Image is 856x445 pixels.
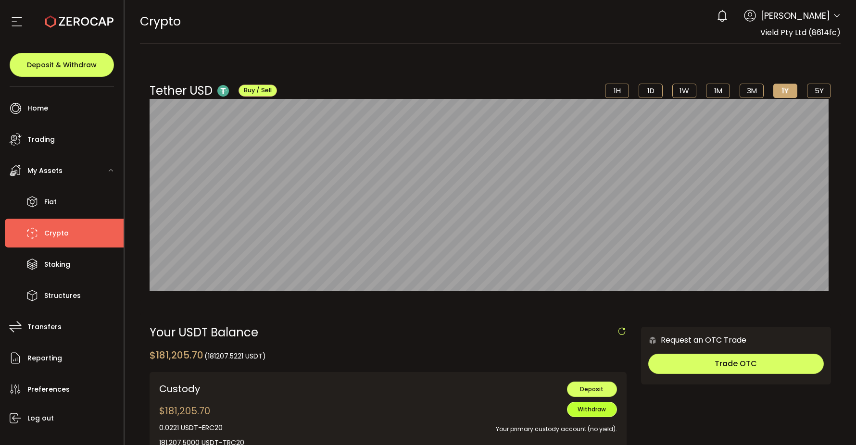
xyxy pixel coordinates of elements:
button: Deposit [567,382,617,397]
li: 1M [706,84,730,98]
button: Buy / Sell [239,85,277,97]
div: Tether USD [150,82,277,99]
li: 3M [740,84,764,98]
span: (181207.5221 USDT) [204,351,266,361]
div: Your USDT Balance [150,327,627,338]
span: Trading [27,133,55,147]
span: Staking [44,258,70,272]
li: 1H [605,84,629,98]
span: Withdraw [578,405,606,413]
span: Reporting [27,351,62,365]
span: Fiat [44,195,57,209]
span: Structures [44,289,81,303]
span: Crypto [44,226,69,240]
img: 6nGpN7MZ9FLuBP83NiajKbTRY4UzlzQtBKtCrLLspmCkSvCZHBKvY3NxgQaT5JnOQREvtQ257bXeeSTueZfAPizblJ+Fe8JwA... [648,336,657,345]
li: 1D [639,84,663,98]
li: 1Y [773,84,797,98]
span: Transfers [27,320,62,334]
div: Request an OTC Trade [641,334,746,346]
span: Deposit & Withdraw [27,62,97,68]
iframe: Chat Widget [808,399,856,445]
li: 1W [672,84,696,98]
span: [PERSON_NAME] [761,9,830,22]
div: $181,205.70 [150,348,266,362]
button: Deposit & Withdraw [10,53,114,77]
span: Deposit [580,385,604,393]
span: Log out [27,411,54,425]
span: Preferences [27,383,70,396]
li: 5Y [807,84,831,98]
span: Vield Pty Ltd (8614fc) [760,27,841,38]
div: 0.0221 USDT-ERC20 [159,423,244,433]
button: Withdraw [567,402,617,417]
span: Buy / Sell [244,86,272,94]
span: Home [27,101,48,115]
div: Your primary custody account (no yield). [356,417,617,434]
span: Trade OTC [715,358,757,369]
span: My Assets [27,164,63,178]
div: Custody [159,382,342,396]
button: Trade OTC [648,354,824,374]
span: Crypto [140,13,181,30]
